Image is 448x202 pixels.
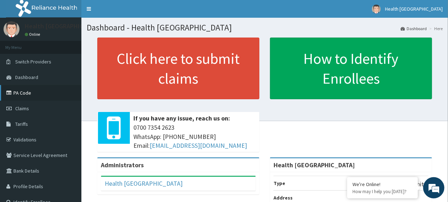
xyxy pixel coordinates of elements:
[150,141,247,150] a: [EMAIL_ADDRESS][DOMAIN_NAME]
[274,180,285,186] b: Type
[25,23,104,29] p: Health [GEOGRAPHIC_DATA]
[372,5,381,13] img: User Image
[101,161,144,169] b: Administrators
[133,123,256,150] span: 0700 7354 2623 WhatsApp: [PHONE_NUMBER] Email:
[15,105,29,112] span: Claims
[37,40,119,49] div: Chat with us now
[274,161,355,169] strong: Health [GEOGRAPHIC_DATA]
[97,38,259,99] a: Click here to submit claims
[352,189,413,195] p: How may I help you today?
[352,181,413,187] div: We're Online!
[401,26,427,32] a: Dashboard
[270,38,432,99] a: How to Identify Enrollees
[15,74,38,80] span: Dashboard
[105,179,183,187] a: Health [GEOGRAPHIC_DATA]
[4,21,19,37] img: User Image
[87,23,443,32] h1: Dashboard - Health [GEOGRAPHIC_DATA]
[427,26,443,32] li: Here
[15,58,51,65] span: Switch Providers
[15,121,28,127] span: Tariffs
[13,35,29,53] img: d_794563401_company_1708531726252_794563401
[116,4,133,21] div: Minimize live chat window
[41,58,98,129] span: We're online!
[385,6,443,12] span: Health [GEOGRAPHIC_DATA]
[133,114,230,122] b: If you have any issue, reach us on:
[274,195,293,201] b: Address
[4,130,135,155] textarea: Type your message and hit 'Enter'
[25,32,42,37] a: Online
